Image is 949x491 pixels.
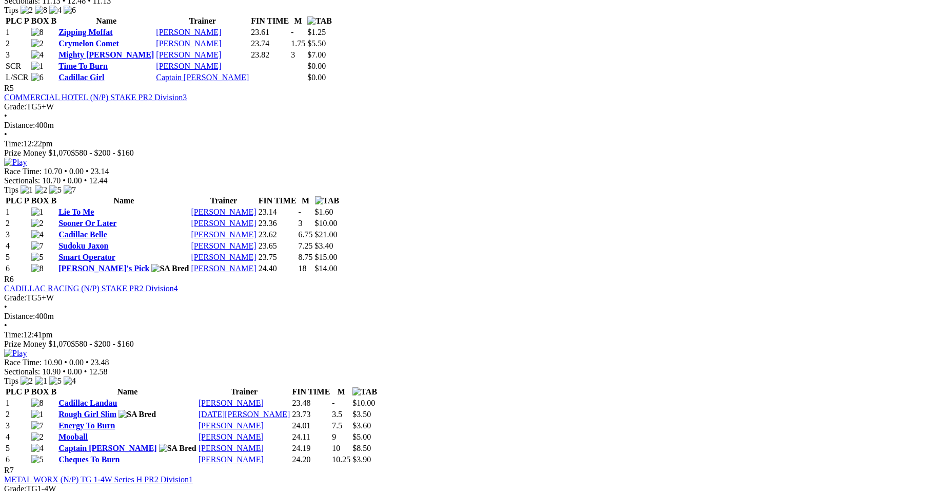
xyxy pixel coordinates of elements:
th: Trainer [191,196,257,206]
a: METAL WORX (N/P) TG 1-4W Series H PR2 Division1 [4,475,193,484]
a: [PERSON_NAME] [191,264,256,273]
img: Play [4,349,27,358]
a: Time To Burn [58,62,108,70]
span: BOX [31,387,49,396]
span: Race Time: [4,358,42,367]
a: Cadillac Belle [58,230,107,239]
img: 4 [64,376,76,386]
td: 2 [5,39,30,49]
span: $1.60 [315,207,333,216]
span: Tips [4,376,18,385]
a: Sudoku Jaxon [58,241,108,250]
img: 5 [31,253,44,262]
a: [PERSON_NAME] [199,432,264,441]
td: 24.01 [291,421,330,431]
a: Cadillac Landau [58,399,117,407]
span: 0.00 [69,358,84,367]
td: SCR [5,61,30,71]
div: TG5+W [4,293,945,303]
span: $5.00 [352,432,371,441]
a: [PERSON_NAME]'s Pick [58,264,149,273]
span: $15.00 [315,253,338,261]
span: $0.00 [307,73,326,82]
td: 23.61 [250,27,289,37]
th: M [331,387,351,397]
span: • [4,303,7,311]
a: [PERSON_NAME] [156,39,221,48]
img: 4 [31,444,44,453]
a: [PERSON_NAME] [156,28,221,36]
a: Cheques To Burn [58,455,120,464]
th: Trainer [198,387,291,397]
a: [PERSON_NAME] [191,241,256,250]
a: Captain [PERSON_NAME] [58,444,157,452]
a: [PERSON_NAME] [199,455,264,464]
img: 2 [35,185,47,195]
a: Sooner Or Later [58,219,116,228]
span: Sectionals: [4,176,40,185]
span: 10.70 [44,167,62,176]
img: 4 [49,6,62,15]
a: [PERSON_NAME] [191,207,256,216]
td: 23.62 [258,230,297,240]
img: 2 [31,432,44,442]
span: • [4,321,7,330]
text: 3.5 [332,410,342,419]
span: $3.60 [352,421,371,430]
th: M [298,196,313,206]
img: 2 [21,6,33,15]
text: 7.5 [332,421,342,430]
th: M [290,16,306,26]
td: 2 [5,409,30,420]
a: [PERSON_NAME] [199,444,264,452]
a: Lie To Me [58,207,94,216]
th: Trainer [155,16,249,26]
td: 2 [5,218,30,229]
td: 24.20 [291,455,330,465]
img: 6 [31,73,44,82]
td: 4 [5,432,30,442]
span: $1.25 [307,28,326,36]
a: [PERSON_NAME] [156,50,221,59]
span: Tips [4,185,18,194]
span: R6 [4,275,14,284]
span: • [86,358,89,367]
div: 400m [4,312,945,321]
th: Name [58,387,197,397]
span: PLC [6,196,22,205]
span: PLC [6,387,22,396]
th: Name [58,196,189,206]
span: • [4,111,7,120]
a: [PERSON_NAME] [191,253,256,261]
img: 2 [31,39,44,48]
div: Prize Money $1,070 [4,339,945,349]
img: 5 [31,455,44,464]
img: 7 [64,185,76,195]
img: 1 [31,62,44,71]
a: Cadillac Girl [58,73,104,82]
img: 8 [31,399,44,408]
span: • [4,130,7,139]
td: 23.82 [250,50,289,60]
td: 24.19 [291,443,330,454]
span: $3.50 [352,410,371,419]
span: • [64,358,67,367]
span: 23.48 [91,358,109,367]
img: TAB [307,16,332,26]
span: $7.00 [307,50,326,59]
img: 1 [21,185,33,195]
span: $580 - $200 - $160 [71,339,134,348]
td: 6 [5,455,30,465]
img: 7 [31,241,44,251]
div: Prize Money $1,070 [4,148,945,158]
span: • [84,176,87,185]
td: 5 [5,443,30,454]
img: SA Bred [151,264,189,273]
span: 23.14 [91,167,109,176]
span: B [51,196,56,205]
text: 7.25 [299,241,313,250]
span: $5.50 [307,39,326,48]
span: 10.90 [44,358,62,367]
span: $21.00 [315,230,338,239]
td: 23.14 [258,207,297,217]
